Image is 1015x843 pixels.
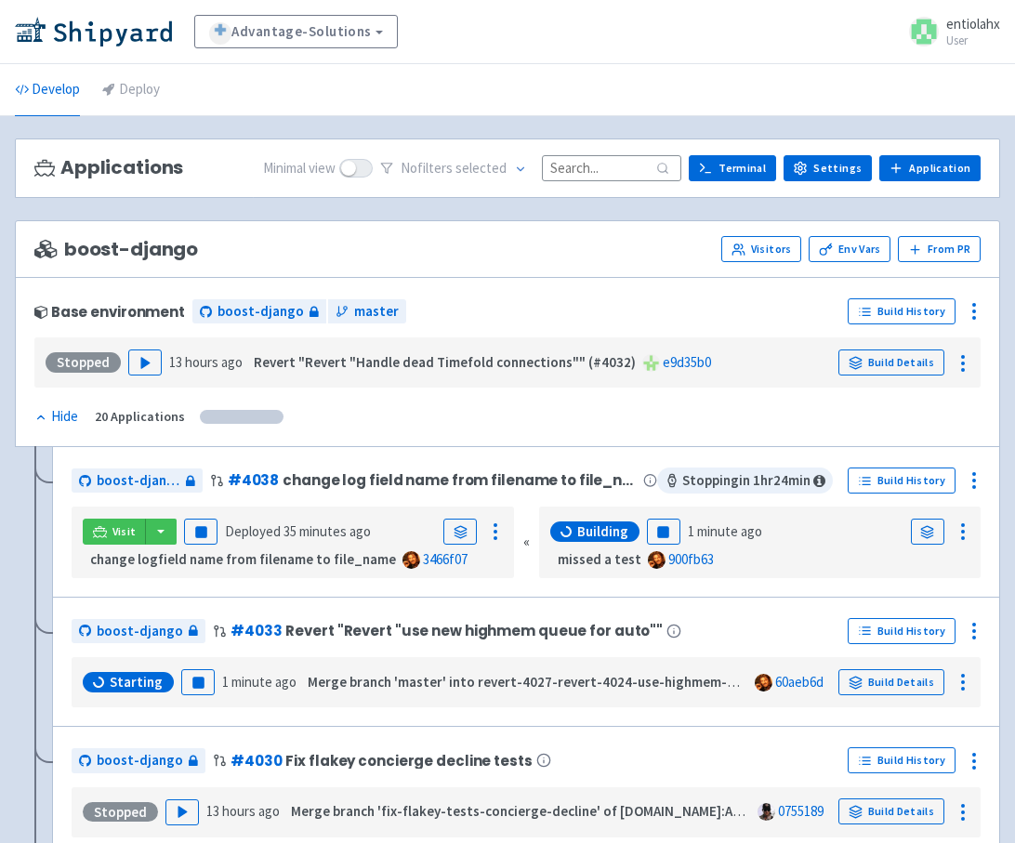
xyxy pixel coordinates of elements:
[192,299,326,324] a: boost-django
[263,158,336,179] span: Minimal view
[110,673,163,692] span: Starting
[225,522,371,540] span: Deployed
[848,298,956,324] a: Build History
[577,522,628,541] span: Building
[523,507,530,578] div: «
[423,550,468,568] a: 3466f07
[97,621,183,642] span: boost-django
[231,621,282,640] a: #4033
[647,519,680,545] button: Pause
[222,673,297,691] time: 1 minute ago
[283,472,639,488] span: change log field name from filename to file_name
[898,236,981,262] button: From PR
[328,299,406,324] a: master
[83,519,146,545] a: Visit
[165,799,199,825] button: Play
[848,747,956,773] a: Build History
[206,802,280,820] time: 13 hours ago
[34,239,198,260] span: boost-django
[775,673,824,691] a: 60aeb6d
[15,17,172,46] img: Shipyard logo
[838,349,944,375] a: Build Details
[194,15,398,48] a: Advantage-Solutions
[102,64,160,116] a: Deploy
[668,550,714,568] a: 900fb63
[657,468,833,494] span: Stopping in 1 hr 24 min
[838,798,944,824] a: Build Details
[34,157,183,178] h3: Applications
[809,236,890,262] a: Env Vars
[72,619,205,644] a: boost-django
[663,353,711,371] a: e9d35b0
[285,623,663,639] span: Revert "Revert "use new highmem queue for auto""
[169,353,243,371] time: 13 hours ago
[181,669,215,695] button: Pause
[879,155,981,181] a: Application
[848,468,956,494] a: Build History
[83,802,158,823] div: Stopped
[254,353,636,371] strong: Revert "Revert "Handle dead Timefold connections"" (#4032)
[72,748,205,773] a: boost-django
[542,155,681,180] input: Search...
[95,406,185,428] div: 20 Applications
[898,17,1000,46] a: entiolahx User
[34,406,78,428] div: Hide
[721,236,801,262] a: Visitors
[455,159,507,177] span: selected
[689,155,776,181] a: Terminal
[228,470,279,490] a: #4038
[285,753,532,769] span: Fix flakey concierge decline tests
[946,15,1000,33] span: entiolahx
[34,304,185,320] div: Base environment
[838,669,944,695] a: Build Details
[401,158,507,179] span: No filter s
[778,802,824,820] a: 0755189
[354,301,399,323] span: master
[72,468,203,494] a: boost-django
[558,550,641,568] strong: missed a test
[34,406,80,428] button: Hide
[112,524,137,539] span: Visit
[97,470,180,492] span: boost-django
[231,751,282,771] a: #4030
[128,349,162,375] button: Play
[784,155,872,181] a: Settings
[15,64,80,116] a: Develop
[217,301,304,323] span: boost-django
[946,34,1000,46] small: User
[184,519,217,545] button: Pause
[688,522,762,540] time: 1 minute ago
[97,750,183,771] span: boost-django
[308,673,765,691] strong: Merge branch 'master' into revert-4027-revert-4024-use-highmem-queue
[283,522,371,540] time: 35 minutes ago
[90,550,396,568] strong: change logfield name from filename to file_name
[46,352,121,373] div: Stopped
[848,618,956,644] a: Build History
